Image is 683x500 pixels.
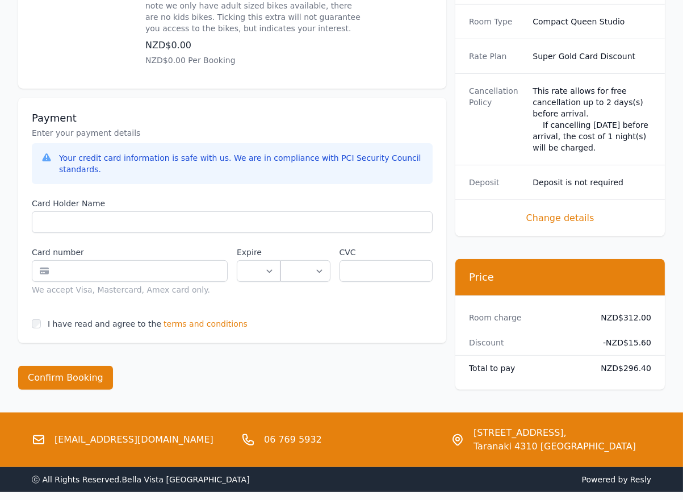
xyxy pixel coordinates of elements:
[469,177,523,188] dt: Deposit
[164,318,248,330] span: terms and conditions
[264,433,322,447] a: 06 769 5932
[32,247,228,258] label: Card number
[469,363,588,374] dt: Total to pay
[469,85,523,153] dt: Cancellation Policy
[597,337,651,348] dd: - NZD$15.60
[474,426,636,440] span: [STREET_ADDRESS],
[469,51,523,62] dt: Rate Plan
[469,312,588,323] dt: Room charge
[48,319,161,328] label: I have read and agree to the
[474,440,636,453] span: Taranaki 4310 [GEOGRAPHIC_DATA]
[346,474,652,485] span: Powered by
[280,247,330,258] label: .
[630,475,651,484] a: Resly
[55,433,213,447] a: [EMAIL_ADDRESS][DOMAIN_NAME]
[469,270,651,284] h3: Price
[533,51,651,62] dd: Super Gold Card Discount
[469,211,651,225] span: Change details
[597,312,651,323] dd: NZD$312.00
[32,198,433,209] label: Card Holder Name
[597,363,651,374] dd: NZD$296.40
[533,177,651,188] dd: Deposit is not required
[32,111,433,125] h3: Payment
[533,16,651,27] dd: Compact Queen Studio
[145,39,361,52] p: NZD$0.00
[237,247,280,258] label: Expire
[469,337,588,348] dt: Discount
[32,127,433,139] p: Enter your payment details
[18,366,113,390] button: Confirm Booking
[533,85,651,153] div: This rate allows for free cancellation up to 2 days(s) before arrival. If cancelling [DATE] befor...
[59,152,424,175] div: Your credit card information is safe with us. We are in compliance with PCI Security Council stan...
[145,55,361,66] p: NZD$0.00 Per Booking
[340,247,433,258] label: CVC
[32,284,228,295] div: We accept Visa, Mastercard, Amex card only.
[32,475,250,484] span: ⓒ All Rights Reserved. Bella Vista [GEOGRAPHIC_DATA]
[469,16,523,27] dt: Room Type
